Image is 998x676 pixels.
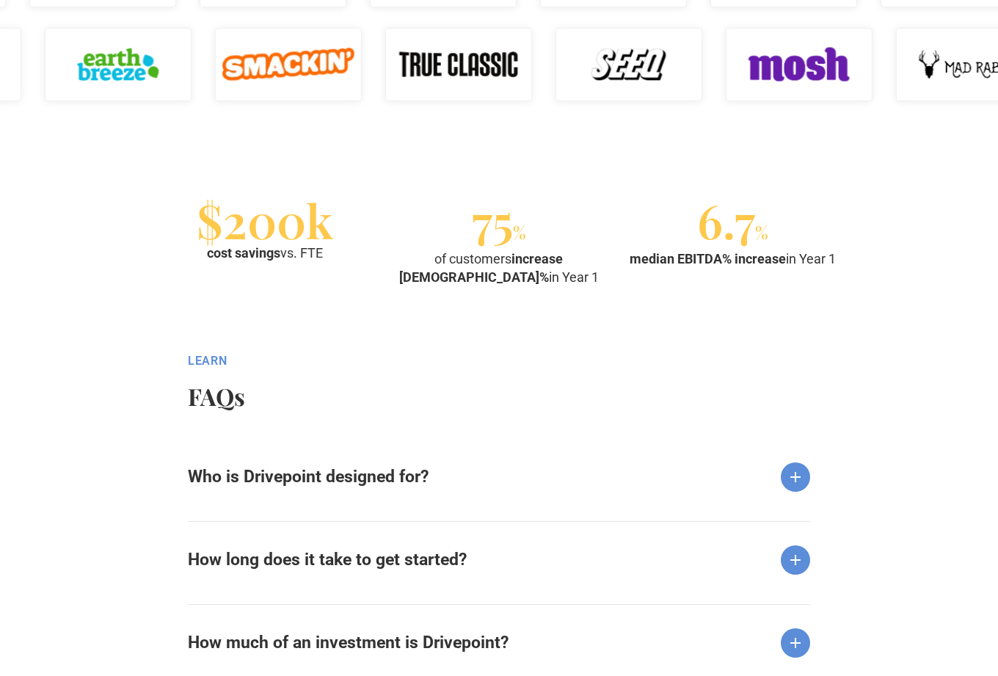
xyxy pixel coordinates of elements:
[734,506,998,676] iframe: Chat Widget
[755,220,768,244] span: %
[188,550,467,570] strong: How long does it take to get started?
[630,250,836,268] div: in Year 1
[207,245,280,261] strong: cost savings
[188,383,751,410] h2: FAQs
[513,220,526,244] span: %
[188,354,751,368] div: Learn
[697,189,755,251] span: 6.7
[197,203,333,238] div: $200k
[399,251,564,285] strong: increase [DEMOGRAPHIC_DATA]%
[188,467,429,487] strong: Who is Drivepoint designed for?
[630,251,786,266] strong: median EBITDA% increase
[388,250,611,286] div: of customers in Year 1
[472,189,513,251] span: 75
[207,244,323,262] div: vs. FTE
[188,633,509,653] strong: How much of an investment is Drivepoint?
